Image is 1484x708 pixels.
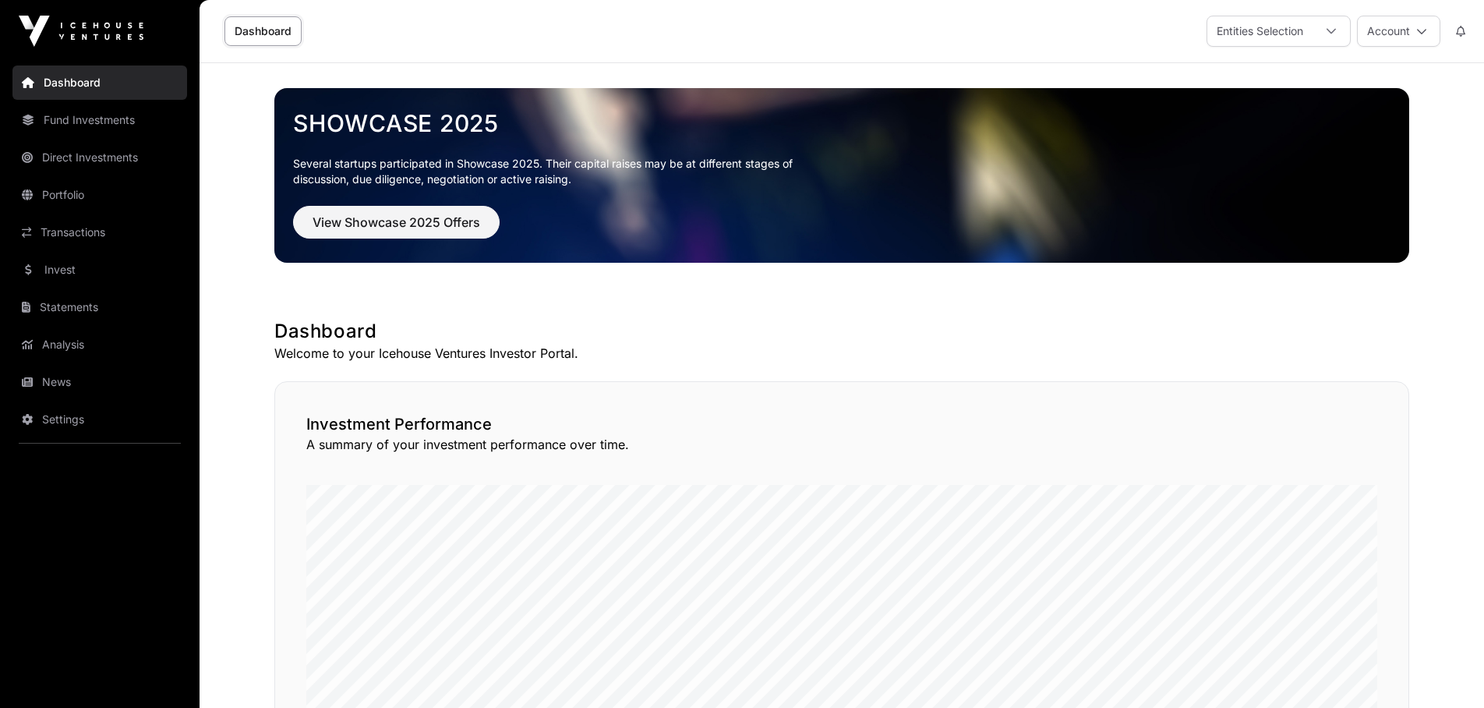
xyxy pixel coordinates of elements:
h2: Investment Performance [306,413,1377,435]
a: Transactions [12,215,187,250]
p: Several startups participated in Showcase 2025. Their capital raises may be at different stages o... [293,156,817,187]
a: Showcase 2025 [293,109,1390,137]
button: Account [1357,16,1440,47]
a: Direct Investments [12,140,187,175]
a: View Showcase 2025 Offers [293,221,500,237]
iframe: Chat Widget [1406,633,1484,708]
a: Fund Investments [12,103,187,137]
p: A summary of your investment performance over time. [306,435,1377,454]
a: Dashboard [224,16,302,46]
h1: Dashboard [274,319,1409,344]
span: View Showcase 2025 Offers [313,213,480,232]
div: Entities Selection [1207,16,1313,46]
button: View Showcase 2025 Offers [293,206,500,239]
a: Settings [12,402,187,437]
a: Portfolio [12,178,187,212]
a: Dashboard [12,65,187,100]
a: Analysis [12,327,187,362]
a: News [12,365,187,399]
img: Showcase 2025 [274,88,1409,263]
img: Icehouse Ventures Logo [19,16,143,47]
a: Invest [12,253,187,287]
p: Welcome to your Icehouse Ventures Investor Portal. [274,344,1409,363]
a: Statements [12,290,187,324]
